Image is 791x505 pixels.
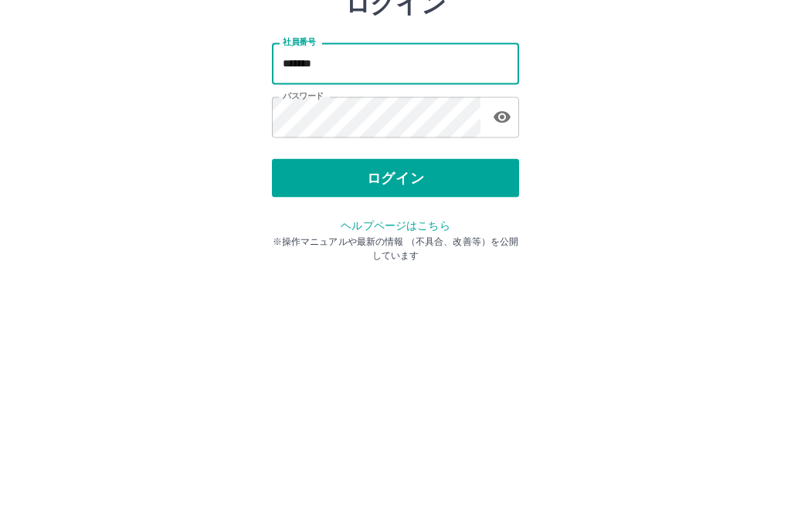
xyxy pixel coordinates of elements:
[345,97,446,127] h2: ログイン
[341,327,450,340] a: ヘルプページはこちら
[283,144,315,156] label: 社員番号
[272,267,519,306] button: ログイン
[283,198,324,210] label: パスワード
[272,343,519,371] p: ※操作マニュアルや最新の情報 （不具合、改善等）を公開しています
